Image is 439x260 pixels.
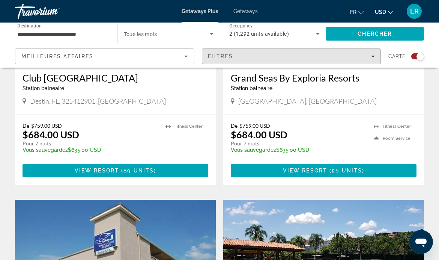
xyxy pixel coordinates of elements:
span: 89 units [123,168,154,174]
p: $635.00 USD [231,147,366,153]
span: Station balnéaire [231,85,272,91]
p: $684.00 USD [23,129,79,140]
span: $759.00 USD [239,122,270,129]
span: Room Service [383,136,410,141]
mat-select: Sort by [21,52,188,61]
span: View Resort [75,168,119,174]
span: Destination [17,23,42,28]
span: LR [410,8,419,15]
span: Destin, FL, 325412901, [GEOGRAPHIC_DATA] [30,97,166,105]
span: Vous sauvegardez [23,147,68,153]
span: De [23,122,29,129]
a: Travorium [15,2,90,21]
p: $684.00 USD [231,129,287,140]
p: $635.00 USD [23,147,158,153]
span: Station balnéaire [23,85,64,91]
span: 56 units [332,168,362,174]
span: Vous sauvegardez [231,147,276,153]
a: Club [GEOGRAPHIC_DATA] [23,72,208,83]
span: ( ) [327,168,364,174]
a: Getaways Plus [182,8,218,14]
p: Pour 7 nuits [231,140,366,147]
button: View Resort(56 units) [231,164,416,177]
span: De [231,122,238,129]
span: ( ) [119,168,156,174]
span: Tous les mois [124,31,157,37]
span: Meilleures affaires [21,53,93,59]
span: [GEOGRAPHIC_DATA], [GEOGRAPHIC_DATA] [238,97,377,105]
button: Change currency [375,6,393,17]
button: View Resort(89 units) [23,164,208,177]
span: Carte [388,51,406,62]
span: Fitness Center [383,124,411,129]
a: Getaways [233,8,258,14]
span: Occupancy [229,23,253,29]
button: Change language [350,6,364,17]
span: 2 (1,292 units available) [229,31,289,37]
span: fr [350,9,356,15]
span: USD [375,9,386,15]
span: Chercher [358,31,392,37]
button: Search [326,27,424,41]
span: Fitness Center [174,124,203,129]
iframe: Bouton de lancement de la fenêtre de messagerie [409,230,433,254]
button: Filters [202,48,381,64]
button: User Menu [404,3,424,19]
span: Filtres [208,53,233,59]
p: Pour 7 nuits [23,140,158,147]
a: Grand Seas By Exploria Resorts [231,72,416,83]
span: View Resort [283,168,327,174]
span: $759.00 USD [31,122,62,129]
input: Select destination [17,30,108,39]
